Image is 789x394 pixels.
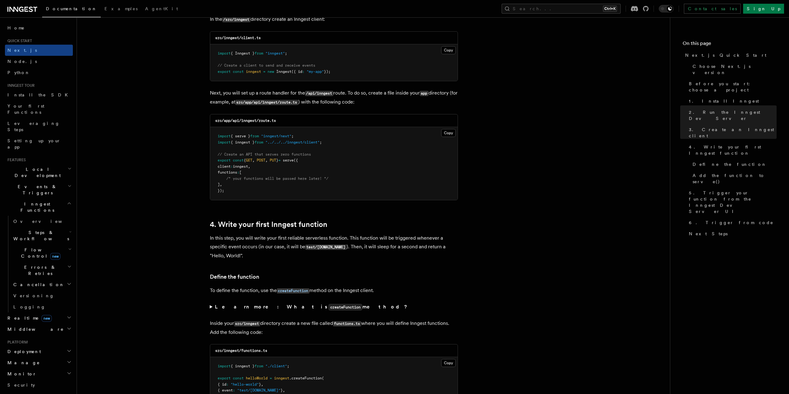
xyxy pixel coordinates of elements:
a: Install the SDK [5,89,73,100]
span: export [218,376,231,380]
strong: Learn more: What is method? [215,304,409,310]
span: from [250,134,259,138]
span: inngest [233,164,248,169]
span: } [276,158,278,162]
a: 4. Write your first Inngest function [210,220,327,229]
a: Next Steps [686,228,777,239]
a: Your first Functions [5,100,73,118]
code: src/inngest [234,321,260,326]
span: inngest [274,376,289,380]
a: 5. Trigger your function from the Inngest Dev Server UI [686,187,777,217]
span: Inngest tour [5,83,35,88]
span: Logging [13,304,46,309]
button: Copy [441,129,456,137]
code: app [420,91,428,96]
code: src/app/api/inngest/route.ts [215,118,276,123]
span: ; [287,364,289,368]
span: const [233,376,244,380]
p: In the directory create an Inngest client: [210,15,458,24]
button: Cancellation [11,279,73,290]
span: from [255,51,263,55]
span: serve [283,158,294,162]
code: createFunction [277,288,309,294]
button: Events & Triggers [5,181,73,198]
span: , [283,388,285,392]
button: Errors & Retries [11,262,73,279]
span: new [50,253,60,260]
span: Monitor [5,371,37,377]
button: Monitor [5,368,73,379]
span: Next.js [7,48,37,53]
span: new [42,315,52,322]
span: Versioning [13,293,54,298]
span: ; [320,140,322,144]
a: Security [5,379,73,391]
span: Documentation [46,6,97,11]
span: client [218,164,231,169]
span: GET [246,158,252,162]
code: /api/inngest [305,91,333,96]
span: , [261,382,263,387]
span: Home [7,25,25,31]
span: , [220,182,222,187]
span: : [231,164,233,169]
span: "./client" [265,364,287,368]
span: Flow Control [11,247,68,259]
a: Next.js [5,45,73,56]
span: { inngest } [231,140,255,144]
a: Documentation [42,2,101,17]
button: Realtimenew [5,312,73,324]
span: Steps & Workflows [11,229,69,242]
span: : [233,388,235,392]
span: { id [218,382,226,387]
button: Search...Ctrl+K [502,4,621,14]
button: Local Development [5,164,73,181]
span: Quick start [5,38,32,43]
span: export [218,158,231,162]
p: In this step, you will write your first reliable serverless function. This function will be trigg... [210,234,458,260]
span: { inngest } [231,364,255,368]
span: Inngest Functions [5,201,67,213]
span: Features [5,157,26,162]
code: /src/inngest [222,17,250,22]
a: 3. Create an Inngest client [686,124,777,141]
a: Overview [11,216,73,227]
a: Setting up your app [5,135,73,153]
div: Inngest Functions [5,216,73,312]
span: ({ [294,158,298,162]
span: Node.js [7,59,37,64]
span: Deployment [5,348,41,355]
span: "hello-world" [231,382,259,387]
span: , [248,164,250,169]
span: .createFunction [289,376,322,380]
span: Manage [5,360,40,366]
button: Flow Controlnew [11,244,73,262]
span: Next Steps [689,231,728,237]
code: src/inngest/functions.ts [215,348,267,353]
span: "inngest" [265,51,285,55]
button: Copy [441,46,456,54]
span: 1. Install Inngest [689,98,759,104]
span: 6. Trigger from code [689,219,773,226]
span: Add the function to serve() [693,172,777,185]
span: Leveraging Steps [7,121,60,132]
p: Next, you will set up a route handler for the route. To do so, create a file inside your director... [210,89,458,107]
span: const [233,158,244,162]
code: test/[DOMAIN_NAME] [305,245,347,250]
span: Your first Functions [7,104,44,115]
span: { serve } [231,134,250,138]
button: Manage [5,357,73,368]
span: // Create a client to send and receive events [218,63,315,68]
span: }); [218,188,224,193]
span: PUT [270,158,276,162]
span: = [278,158,281,162]
a: Examples [101,2,141,17]
span: ( [322,376,324,380]
code: functions.ts [333,321,361,326]
span: Install the SDK [7,92,72,97]
span: Examples [104,6,138,11]
code: src/inngest/client.ts [215,36,261,40]
span: Middleware [5,326,64,332]
span: 5. Trigger your function from the Inngest Dev Server UI [689,190,777,215]
a: 2. Run the Inngest Dev Server [686,107,777,124]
